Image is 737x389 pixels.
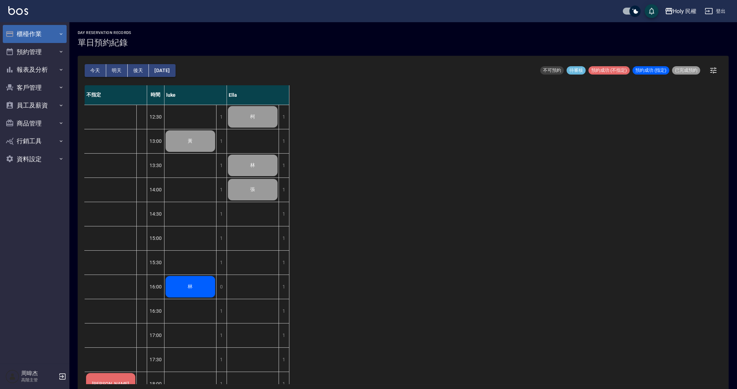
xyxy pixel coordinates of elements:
div: 17:00 [147,323,164,347]
img: Logo [8,6,28,15]
div: 1 [279,202,289,226]
div: 1 [279,348,289,372]
img: Person [6,370,19,383]
button: Holy 民權 [662,4,700,18]
div: 13:00 [147,129,164,153]
div: 1 [279,299,289,323]
button: 報表及分析 [3,61,67,79]
button: 今天 [85,64,106,77]
h5: 周暐杰 [21,370,57,377]
button: 商品管理 [3,114,67,132]
h3: 單日預約紀錄 [78,38,132,47]
span: 黃 [187,138,194,144]
span: 柯 [249,114,257,120]
div: 17:30 [147,347,164,372]
span: 林 [187,284,194,290]
div: 13:30 [147,153,164,178]
div: 1 [216,129,227,153]
div: 16:30 [147,299,164,323]
div: 1 [216,154,227,178]
div: 16:00 [147,275,164,299]
div: 15:30 [147,250,164,275]
button: 客戶管理 [3,79,67,97]
div: 1 [279,178,289,202]
div: 1 [216,178,227,202]
div: 0 [216,275,227,299]
span: 已完成預約 [672,67,700,74]
div: 1 [216,226,227,250]
button: 登出 [702,5,729,18]
p: 高階主管 [21,377,57,383]
div: 1 [216,348,227,372]
span: 林 [249,162,257,168]
button: 明天 [106,64,128,77]
div: 1 [216,323,227,347]
div: 15:00 [147,226,164,250]
span: 待審核 [567,67,586,74]
div: 1 [279,251,289,275]
div: 1 [279,226,289,250]
div: Ella [227,85,289,105]
div: 1 [216,202,227,226]
button: 行銷工具 [3,132,67,150]
button: 資料設定 [3,150,67,168]
div: 1 [216,105,227,129]
div: 12:30 [147,105,164,129]
button: 預約管理 [3,43,67,61]
div: 1 [216,251,227,275]
span: 預約成功 (指定) [633,67,669,74]
button: 員工及薪資 [3,96,67,114]
div: 1 [279,323,289,347]
button: 櫃檯作業 [3,25,67,43]
button: [DATE] [149,64,175,77]
div: 時間 [147,85,164,105]
div: 14:00 [147,178,164,202]
div: 1 [216,299,227,323]
span: [PERSON_NAME] [91,381,131,387]
button: 後天 [128,64,149,77]
div: luke [164,85,227,105]
span: 預約成功 (不指定) [588,67,630,74]
div: 1 [279,154,289,178]
button: save [645,4,659,18]
span: 不可預約 [540,67,564,74]
div: 1 [279,105,289,129]
div: 1 [279,275,289,299]
span: 張 [249,187,257,193]
div: 不指定 [85,85,147,105]
div: Holy 民權 [673,7,697,16]
h2: day Reservation records [78,31,132,35]
div: 1 [279,129,289,153]
div: 14:30 [147,202,164,226]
